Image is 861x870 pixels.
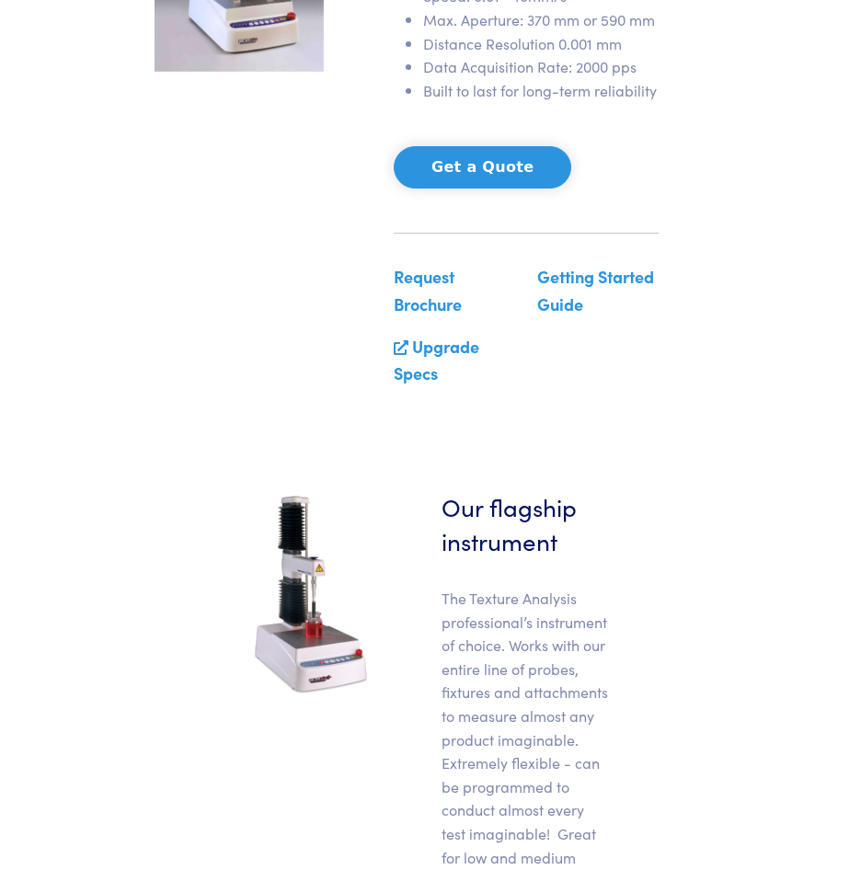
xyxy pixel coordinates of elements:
li: Built to last for long-term reliability [423,79,659,103]
a: Request Brochure [394,265,462,315]
li: Max. Aperture: 370 mm or 590 mm [423,8,659,32]
h3: Our flagship instrument [442,490,611,557]
button: Get a Quote [394,146,571,189]
li: Distance Resolution 0.001 mm [423,32,659,56]
a: Getting Started Guide [537,265,654,315]
img: ta-xt-plus-cutout.jpg [250,490,372,696]
li: Data Acquisition Rate: 2000 pps [423,55,659,79]
a: Upgrade Specs [394,335,479,385]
